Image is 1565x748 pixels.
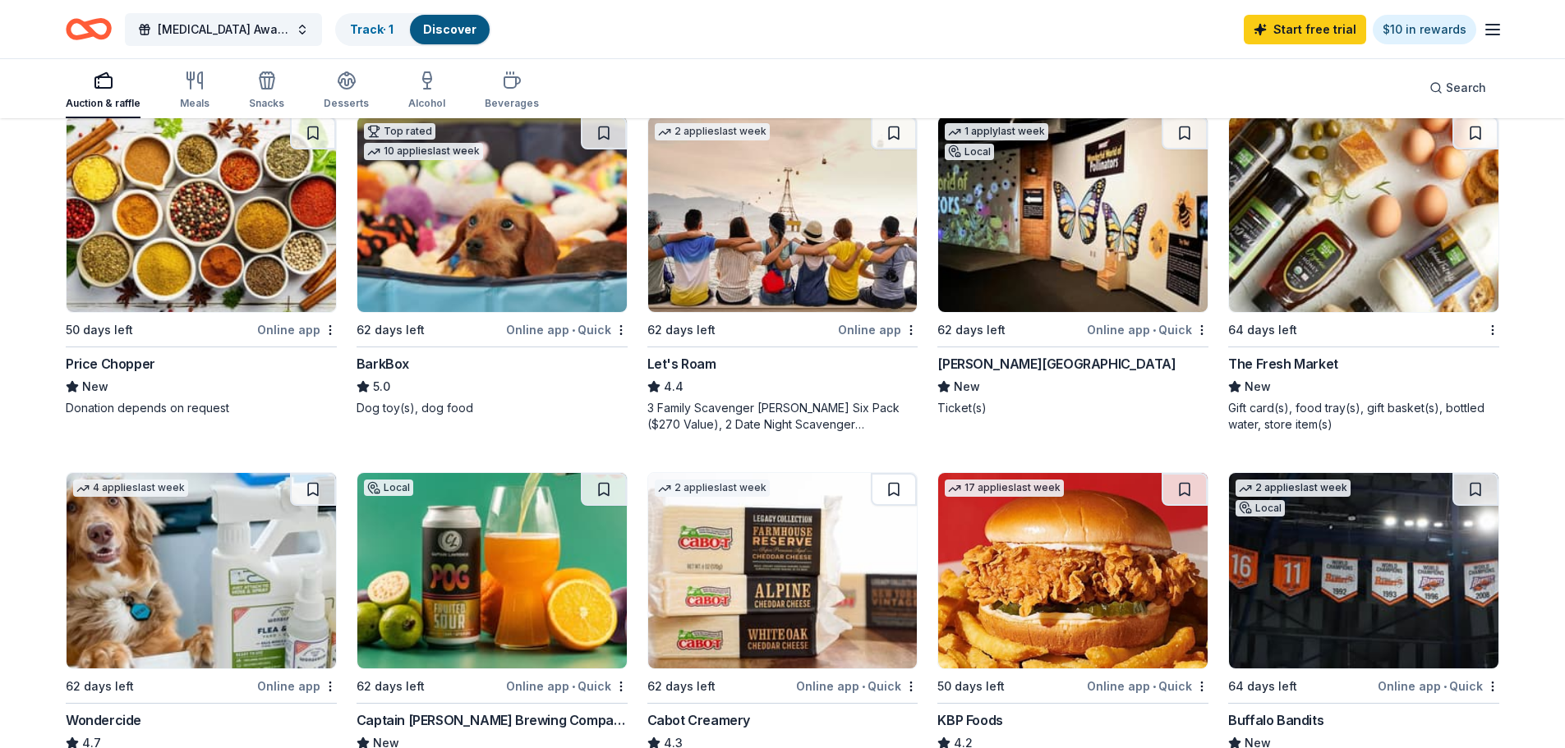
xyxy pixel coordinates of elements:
div: Top rated [364,123,435,140]
div: Beverages [485,97,539,110]
div: 10 applies last week [364,143,483,160]
div: Buffalo Bandits [1228,710,1323,730]
div: Dog toy(s), dog food [357,400,628,416]
span: 4.4 [664,377,684,397]
a: Discover [423,22,476,36]
button: Desserts [324,64,369,118]
button: Auction & raffle [66,64,140,118]
div: 64 days left [1228,320,1297,340]
span: • [1153,324,1156,337]
div: Online app Quick [506,676,628,696]
div: 50 days left [66,320,133,340]
button: Meals [180,64,209,118]
span: • [862,680,865,693]
img: Image for Buffalo Bandits [1229,473,1498,668]
div: Local [945,144,994,160]
div: Donation depends on request [66,400,337,416]
span: • [1443,680,1447,693]
a: Start free trial [1244,15,1366,44]
div: 62 days left [647,677,716,696]
img: Image for BarkBox [357,117,627,312]
img: Image for Wondercide [67,473,336,668]
button: Track· 1Discover [335,13,491,46]
a: Image for BarkBoxTop rated10 applieslast week62 days leftOnline app•QuickBarkBox5.0Dog toy(s), do... [357,116,628,416]
div: Auction & raffle [66,97,140,110]
div: The Fresh Market [1228,354,1338,374]
div: 62 days left [66,677,134,696]
span: [MEDICAL_DATA] Awareness Raffle [158,20,289,39]
div: Wondercide [66,710,141,730]
div: Ticket(s) [937,400,1208,416]
div: 2 applies last week [655,123,770,140]
img: Image for The Fresh Market [1229,117,1498,312]
div: 3 Family Scavenger [PERSON_NAME] Six Pack ($270 Value), 2 Date Night Scavenger [PERSON_NAME] Two ... [647,400,918,433]
div: Let's Roam [647,354,716,374]
span: • [572,324,575,337]
div: Desserts [324,97,369,110]
div: Online app Quick [1378,676,1499,696]
div: 50 days left [937,677,1005,696]
span: New [1245,377,1271,397]
div: 2 applies last week [1236,480,1351,497]
div: KBP Foods [937,710,1002,730]
div: Local [1236,500,1285,516]
div: 2 applies last week [655,480,770,497]
img: Image for Let's Roam [648,117,918,312]
div: Online app [257,319,337,340]
span: 5.0 [373,377,390,397]
button: Search [1416,71,1499,104]
div: 62 days left [357,320,425,340]
div: Online app [838,319,918,340]
div: Cabot Creamery [647,710,750,730]
div: 17 applies last week [945,480,1064,497]
div: Online app Quick [1087,676,1208,696]
div: Local [364,480,413,496]
span: • [572,680,575,693]
a: Image for Let's Roam2 applieslast week62 days leftOnline appLet's Roam4.43 Family Scavenger [PERS... [647,116,918,433]
div: 4 applies last week [73,480,188,497]
img: Image for KBP Foods [938,473,1208,668]
div: Gift card(s), food tray(s), gift basket(s), bottled water, store item(s) [1228,400,1499,433]
img: Image for Captain Lawrence Brewing Company [357,473,627,668]
span: New [82,377,108,397]
a: Image for Milton J. Rubenstein Museum of Science & Technology1 applylast weekLocal62 days leftOnl... [937,116,1208,416]
div: Online app Quick [796,676,918,696]
div: Online app Quick [506,319,628,340]
img: Image for Cabot Creamery [648,473,918,668]
div: 62 days left [647,320,716,340]
div: Snacks [249,97,284,110]
a: Image for The Fresh Market64 days leftThe Fresh MarketNewGift card(s), food tray(s), gift basket(... [1228,116,1499,433]
div: Price Chopper [66,354,155,374]
div: 62 days left [937,320,1006,340]
span: • [1153,680,1156,693]
div: [PERSON_NAME][GEOGRAPHIC_DATA] [937,354,1176,374]
div: 1 apply last week [945,123,1048,140]
img: Image for Milton J. Rubenstein Museum of Science & Technology [938,117,1208,312]
div: Captain [PERSON_NAME] Brewing Company [357,710,628,730]
div: 64 days left [1228,677,1297,696]
div: Online app Quick [1087,319,1208,340]
div: BarkBox [357,354,409,374]
div: Meals [180,97,209,110]
a: Track· 1 [350,22,394,36]
button: [MEDICAL_DATA] Awareness Raffle [125,13,322,46]
a: $10 in rewards [1373,15,1476,44]
span: New [954,377,980,397]
span: Search [1446,78,1486,98]
div: Online app [257,676,337,696]
div: 62 days left [357,677,425,696]
a: Home [66,10,112,48]
a: Image for Price Chopper50 days leftOnline appPrice ChopperNewDonation depends on request [66,116,337,416]
img: Image for Price Chopper [67,117,336,312]
button: Snacks [249,64,284,118]
button: Beverages [485,64,539,118]
div: Alcohol [408,97,445,110]
button: Alcohol [408,64,445,118]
